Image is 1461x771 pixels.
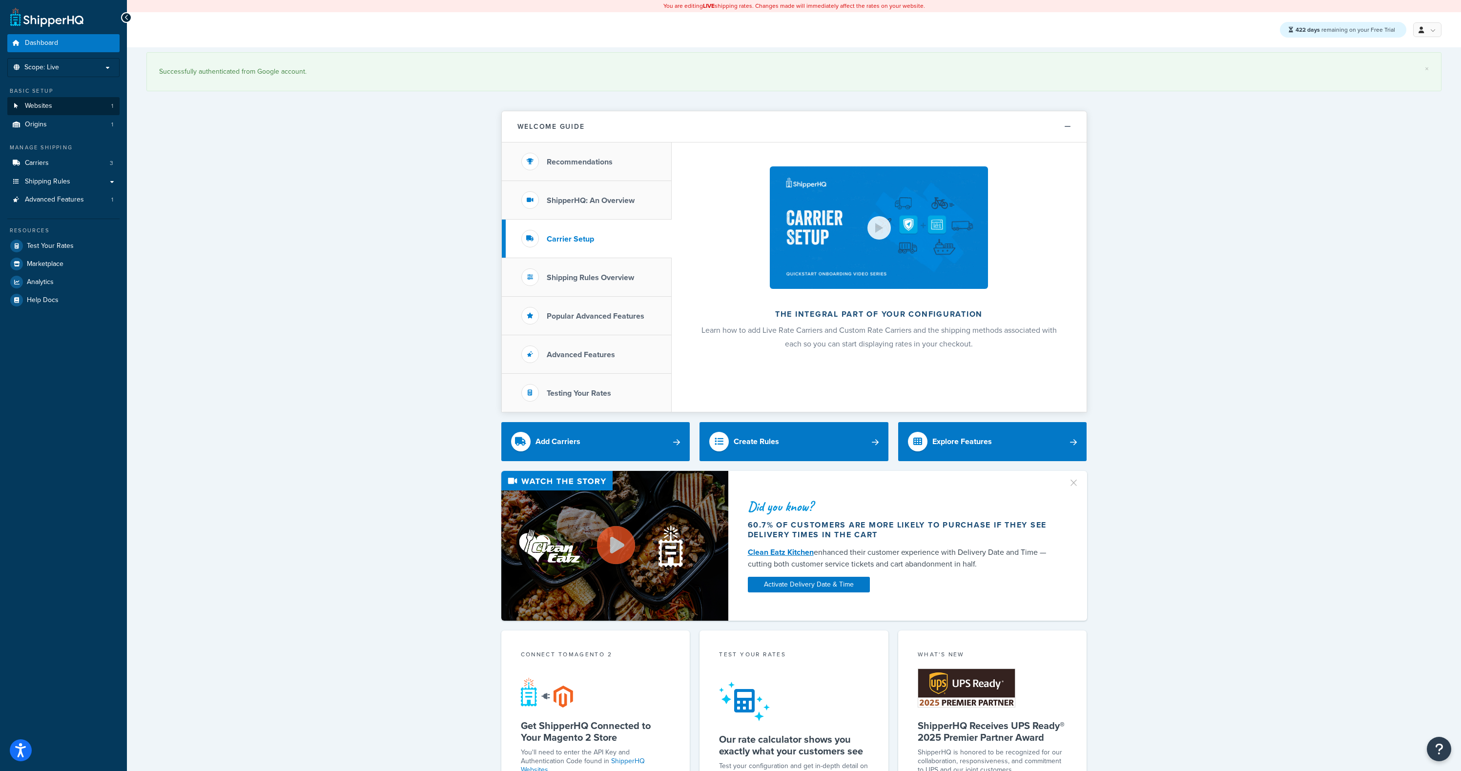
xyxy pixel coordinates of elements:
span: remaining on your Free Trial [1296,25,1395,34]
span: Shipping Rules [25,178,70,186]
a: Shipping Rules [7,173,120,191]
li: Advanced Features [7,191,120,209]
a: Carriers3 [7,154,120,172]
span: Websites [25,102,52,110]
span: Advanced Features [25,196,84,204]
a: Create Rules [700,422,888,461]
span: Marketplace [27,260,63,268]
img: connect-shq-magento-24cdf84b.svg [521,677,573,708]
div: Did you know? [748,500,1056,513]
span: Origins [25,121,47,129]
span: 1 [111,121,113,129]
button: Open Resource Center [1427,737,1451,761]
button: Welcome Guide [502,111,1087,142]
img: Video thumbnail [501,471,728,621]
h3: Testing Your Rates [547,389,611,398]
li: Origins [7,116,120,134]
a: Origins1 [7,116,120,134]
a: Help Docs [7,291,120,309]
a: Websites1 [7,97,120,115]
div: Explore Features [932,435,992,448]
a: Marketplace [7,255,120,273]
a: Activate Delivery Date & Time [748,577,870,592]
b: LIVE [703,1,715,10]
h3: Recommendations [547,158,613,166]
div: Connect to Magento 2 [521,650,671,661]
span: Analytics [27,278,54,286]
a: Analytics [7,273,120,291]
div: Basic Setup [7,87,120,95]
div: Resources [7,226,120,235]
span: Scope: Live [24,63,59,72]
h3: ShipperHQ: An Overview [547,196,635,205]
h5: Our rate calculator shows you exactly what your customers see [719,733,869,757]
li: Carriers [7,154,120,172]
h2: Welcome Guide [517,123,585,130]
span: 1 [111,196,113,204]
h2: The integral part of your configuration [698,310,1061,319]
div: Create Rules [734,435,779,448]
span: 3 [110,159,113,167]
a: Explore Features [898,422,1087,461]
h3: Advanced Features [547,350,615,359]
a: Advanced Features1 [7,191,120,209]
span: Help Docs [27,296,59,304]
div: Add Carriers [535,435,580,448]
li: Websites [7,97,120,115]
strong: 422 days [1296,25,1320,34]
span: Learn how to add Live Rate Carriers and Custom Rate Carriers and the shipping methods associated ... [701,325,1057,349]
div: enhanced their customer experience with Delivery Date and Time — cutting both customer service ti... [748,547,1056,570]
div: Test your rates [719,650,869,661]
img: The integral part of your configuration [770,166,988,289]
span: Dashboard [25,39,58,47]
h5: ShipperHQ Receives UPS Ready® 2025 Premier Partner Award [918,720,1068,743]
h3: Popular Advanced Features [547,312,644,321]
div: Successfully authenticated from Google account. [159,65,1429,79]
a: Test Your Rates [7,237,120,255]
a: Dashboard [7,34,120,52]
div: Manage Shipping [7,143,120,152]
div: What's New [918,650,1068,661]
a: Add Carriers [501,422,690,461]
a: × [1425,65,1429,73]
span: Test Your Rates [27,242,74,250]
span: 1 [111,102,113,110]
h3: Carrier Setup [547,235,594,243]
a: Clean Eatz Kitchen [748,547,814,558]
div: 60.7% of customers are more likely to purchase if they see delivery times in the cart [748,520,1056,540]
span: Carriers [25,159,49,167]
h5: Get ShipperHQ Connected to Your Magento 2 Store [521,720,671,743]
h3: Shipping Rules Overview [547,273,634,282]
